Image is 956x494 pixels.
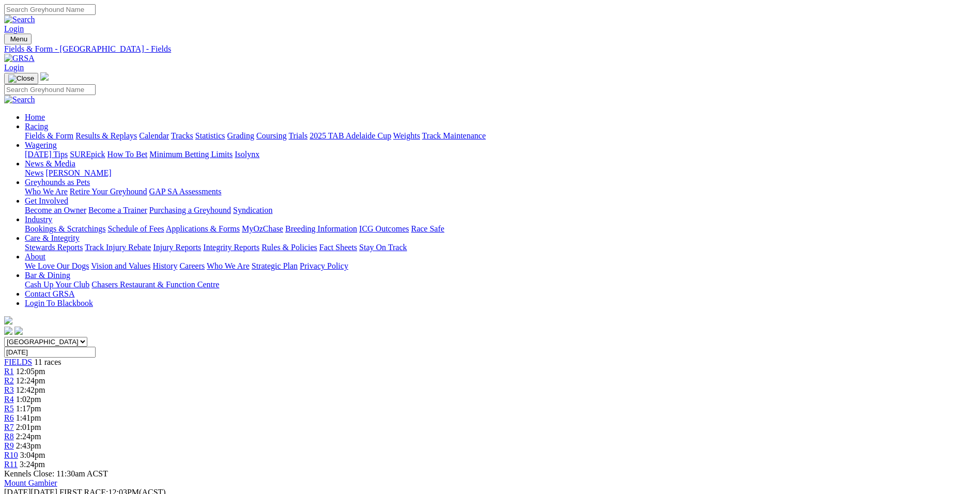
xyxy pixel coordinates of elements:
[25,289,74,298] a: Contact GRSA
[285,224,357,233] a: Breeding Information
[25,168,952,178] div: News & Media
[310,131,391,140] a: 2025 TAB Adelaide Cup
[4,84,96,95] input: Search
[70,150,105,159] a: SUREpick
[4,451,18,459] a: R10
[34,358,61,366] span: 11 races
[91,261,150,270] a: Vision and Values
[203,243,259,252] a: Integrity Reports
[25,243,83,252] a: Stewards Reports
[4,478,57,487] a: Mount Gambier
[359,224,409,233] a: ICG Outcomes
[25,224,952,234] div: Industry
[4,347,96,358] input: Select date
[16,423,41,431] span: 2:01pm
[166,224,240,233] a: Applications & Forms
[25,261,952,271] div: About
[4,4,96,15] input: Search
[25,280,952,289] div: Bar & Dining
[4,423,14,431] a: R7
[91,280,219,289] a: Chasers Restaurant & Function Centre
[25,215,52,224] a: Industry
[393,131,420,140] a: Weights
[25,224,105,233] a: Bookings & Scratchings
[25,196,68,205] a: Get Involved
[288,131,307,140] a: Trials
[25,159,75,168] a: News & Media
[4,73,38,84] button: Toggle navigation
[4,15,35,24] img: Search
[4,367,14,376] span: R1
[40,72,49,81] img: logo-grsa-white.png
[25,150,952,159] div: Wagering
[16,395,41,404] span: 1:02pm
[235,150,259,159] a: Isolynx
[4,385,14,394] a: R3
[149,187,222,196] a: GAP SA Assessments
[25,150,68,159] a: [DATE] Tips
[300,261,348,270] a: Privacy Policy
[261,243,317,252] a: Rules & Policies
[152,261,177,270] a: History
[14,327,23,335] img: twitter.svg
[25,234,80,242] a: Care & Integrity
[4,34,32,44] button: Toggle navigation
[139,131,169,140] a: Calendar
[4,432,14,441] a: R8
[153,243,201,252] a: Injury Reports
[359,243,407,252] a: Stay On Track
[25,261,89,270] a: We Love Our Dogs
[252,261,298,270] a: Strategic Plan
[4,404,14,413] a: R5
[256,131,287,140] a: Coursing
[233,206,272,214] a: Syndication
[45,168,111,177] a: [PERSON_NAME]
[4,54,35,63] img: GRSA
[4,327,12,335] img: facebook.svg
[4,460,18,469] span: R11
[107,150,148,159] a: How To Bet
[107,224,164,233] a: Schedule of Fees
[16,376,45,385] span: 12:24pm
[25,271,70,280] a: Bar & Dining
[25,141,57,149] a: Wagering
[16,404,41,413] span: 1:17pm
[70,187,147,196] a: Retire Your Greyhound
[4,469,108,478] span: Kennels Close: 11:30am ACST
[4,376,14,385] span: R2
[4,441,14,450] a: R9
[16,385,45,394] span: 12:42pm
[171,131,193,140] a: Tracks
[25,113,45,121] a: Home
[10,35,27,43] span: Menu
[75,131,137,140] a: Results & Replays
[85,243,151,252] a: Track Injury Rebate
[207,261,250,270] a: Who We Are
[4,395,14,404] a: R4
[16,441,41,450] span: 2:43pm
[25,178,90,187] a: Greyhounds as Pets
[4,95,35,104] img: Search
[16,367,45,376] span: 12:05pm
[25,187,952,196] div: Greyhounds as Pets
[319,243,357,252] a: Fact Sheets
[149,150,233,159] a: Minimum Betting Limits
[16,413,41,422] span: 1:41pm
[25,206,952,215] div: Get Involved
[20,451,45,459] span: 3:04pm
[88,206,147,214] a: Become a Trainer
[25,122,48,131] a: Racing
[25,243,952,252] div: Care & Integrity
[149,206,231,214] a: Purchasing a Greyhound
[4,358,32,366] a: FIELDS
[25,131,73,140] a: Fields & Form
[4,44,952,54] a: Fields & Form - [GEOGRAPHIC_DATA] - Fields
